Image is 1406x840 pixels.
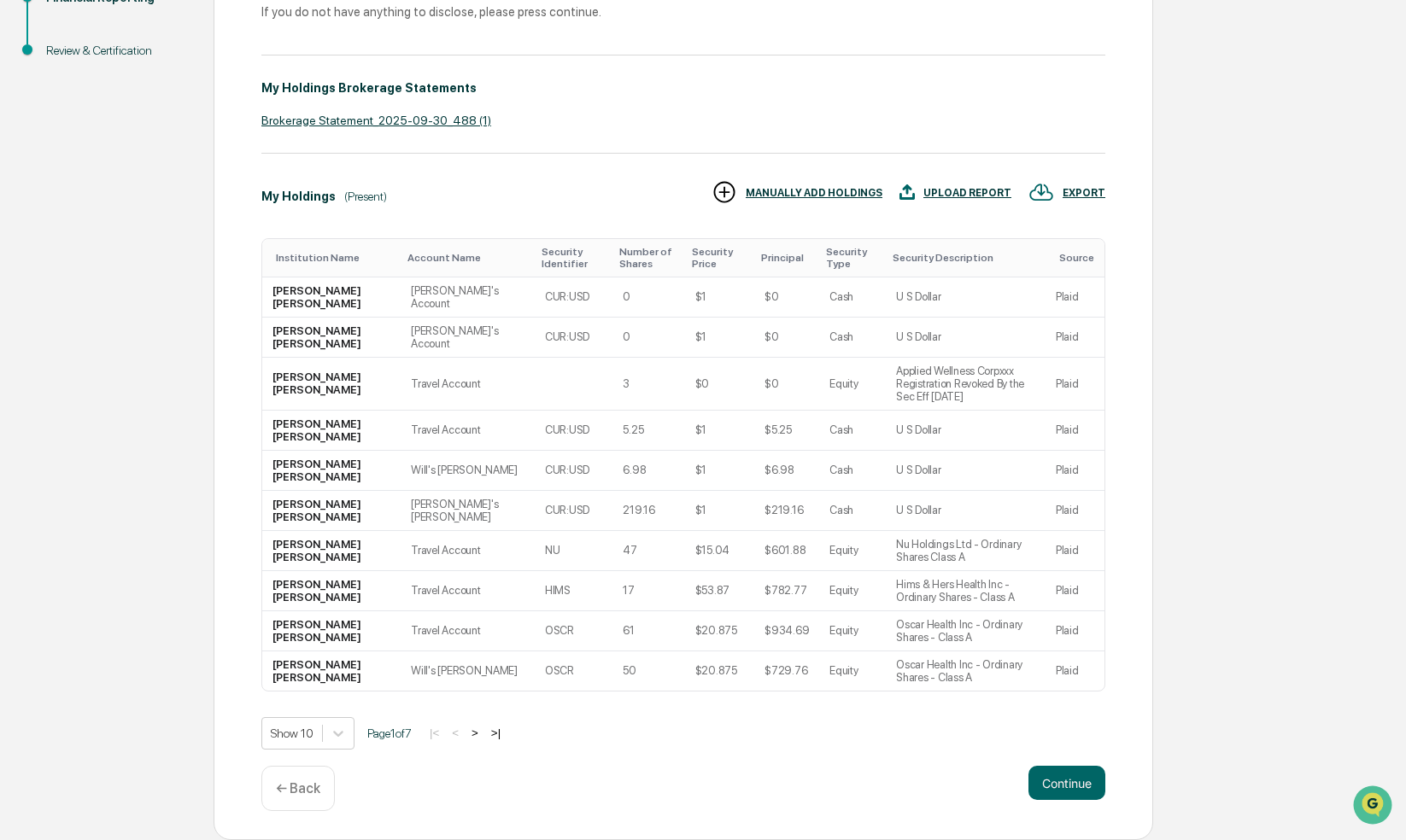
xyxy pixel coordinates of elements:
[117,207,219,238] a: 🗄️Attestations
[290,135,311,155] button: Start new chat
[10,240,114,271] a: 🔎Data Lookup
[542,246,606,270] div: Toggle SortBy
[685,411,754,451] td: $1
[535,277,612,318] td: CUR:USD
[46,42,186,60] div: Review & Certification
[826,246,879,270] div: Toggle SortBy
[685,531,754,571] td: $15.04
[401,651,535,691] td: Will's [PERSON_NAME]
[761,252,812,264] div: Toggle SortBy
[1046,571,1104,611] td: Plaid
[401,318,535,358] td: [PERSON_NAME]'s Account
[535,491,612,531] td: CUR:USD
[1046,358,1104,411] td: Plaid
[401,358,535,411] td: Travel Account
[486,726,506,740] button: >|
[692,246,747,270] div: Toggle SortBy
[124,216,138,230] div: 🗄️
[886,651,1046,691] td: Oscar Health Inc - Ordinary Shares - Class A
[407,252,528,264] div: Toggle SortBy
[58,147,216,160] div: We're available if you need us!
[262,451,401,491] td: [PERSON_NAME] [PERSON_NAME]
[612,571,684,611] td: 17
[535,451,612,491] td: CUR:USD
[886,411,1046,451] td: U S Dollar
[819,277,886,318] td: Cash
[262,611,401,651] td: [PERSON_NAME] [PERSON_NAME]
[17,35,311,62] p: How can we help?
[261,190,336,203] div: My Holdings
[344,190,387,203] div: (Present)
[425,726,444,740] button: |<
[619,246,677,270] div: Toggle SortBy
[819,491,886,531] td: Cash
[1046,491,1104,531] td: Plaid
[401,571,535,611] td: Travel Account
[612,491,684,531] td: 219.16
[466,726,483,740] button: >
[262,411,401,451] td: [PERSON_NAME] [PERSON_NAME]
[754,358,819,411] td: $0
[58,130,280,147] div: Start new chat
[612,318,684,358] td: 0
[401,531,535,571] td: Travel Account
[754,531,819,571] td: $601.88
[261,114,1105,127] div: Brokerage Statement_2025-09-30_488 (1)
[685,451,754,491] td: $1
[17,216,31,230] div: 🖐️
[754,411,819,451] td: $5.25
[893,252,1039,264] div: Toggle SortBy
[262,277,401,318] td: [PERSON_NAME] [PERSON_NAME]
[612,411,684,451] td: 5.25
[685,318,754,358] td: $1
[886,531,1046,571] td: Nu Holdings Ltd - Ordinary Shares Class A
[612,358,684,411] td: 3
[535,318,612,358] td: CUR:USD
[1028,766,1105,800] button: Continue
[120,288,207,301] a: Powered byPylon
[141,214,212,231] span: Attestations
[1028,179,1054,205] img: EXPORT
[712,179,737,205] img: MANUALLY ADD HOLDINGS
[1063,187,1105,199] div: EXPORT
[170,289,207,301] span: Pylon
[1046,451,1104,491] td: Plaid
[886,358,1046,411] td: Applied Wellness Corpxxx Registration Revoked By the Sec Eff [DATE]
[754,611,819,651] td: $934.69
[262,358,401,411] td: [PERSON_NAME] [PERSON_NAME]
[34,214,110,231] span: Preclearance
[262,651,401,691] td: [PERSON_NAME] [PERSON_NAME]
[754,491,819,531] td: $219.16
[1046,651,1104,691] td: Plaid
[886,277,1046,318] td: U S Dollar
[612,277,684,318] td: 0
[685,491,754,531] td: $1
[746,187,882,199] div: MANUALLY ADD HOLDINGS
[754,277,819,318] td: $0
[1046,531,1104,571] td: Plaid
[754,318,819,358] td: $0
[1046,318,1104,358] td: Plaid
[276,252,394,264] div: Toggle SortBy
[899,179,915,205] img: UPLOAD REPORT
[17,248,31,262] div: 🔎
[612,531,684,571] td: 47
[886,451,1046,491] td: U S Dollar
[886,571,1046,611] td: Hims & Hers Health Inc - Ordinary Shares - Class A
[923,187,1011,199] div: UPLOAD REPORT
[262,491,401,531] td: [PERSON_NAME] [PERSON_NAME]
[819,571,886,611] td: Equity
[262,531,401,571] td: [PERSON_NAME] [PERSON_NAME]
[401,451,535,491] td: Will's [PERSON_NAME]
[685,651,754,691] td: $20.875
[10,207,117,238] a: 🖐️Preclearance
[819,411,886,451] td: Cash
[367,726,412,740] span: Page 1 of 7
[447,726,464,740] button: <
[819,358,886,411] td: Equity
[262,571,401,611] td: [PERSON_NAME] [PERSON_NAME]
[17,130,48,160] img: 1746055101610-c473b297-6a78-478c-a979-82029cc54cd1
[535,651,612,691] td: OSCR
